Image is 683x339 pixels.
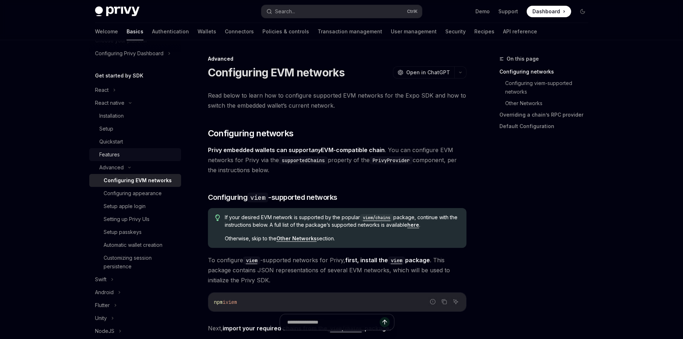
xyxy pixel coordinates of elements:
div: Customizing session persistence [104,254,177,271]
a: Configuring viem-supported networks [505,77,594,98]
a: viem/chains [360,214,393,220]
a: Default Configuration [499,121,594,132]
span: If your desired EVM network is supported by the popular package, continue with the instructions b... [225,214,459,229]
div: NodeJS [95,327,114,335]
a: Features [89,148,181,161]
a: Authentication [152,23,189,40]
code: supportedChains [279,156,328,164]
a: Policies & controls [262,23,309,40]
code: viem [247,193,268,202]
a: Setup passkeys [89,226,181,239]
a: Setup apple login [89,200,181,213]
div: Configuring Privy Dashboard [95,49,163,58]
a: viem [388,256,405,264]
span: Otherwise, skip to the section. [225,235,459,242]
span: Ctrl K [407,9,418,14]
svg: Tip [215,215,220,221]
span: npm [214,299,223,305]
h5: Get started by SDK [95,71,143,80]
div: Features [99,150,120,159]
a: Configuring EVM networks [89,174,181,187]
span: viem [226,299,237,305]
button: Open in ChatGPT [393,66,454,79]
button: Copy the contents from the code block [440,297,449,306]
a: Automatic wallet creation [89,239,181,251]
a: Configuring appearance [89,187,181,200]
div: Setup apple login [104,202,146,211]
span: i [223,299,226,305]
a: Quickstart [89,135,181,148]
a: Configuring networks [499,66,594,77]
div: Configuring EVM networks [104,176,172,185]
div: Advanced [208,55,466,62]
div: Quickstart [99,137,123,146]
a: Other Networks [276,235,317,242]
a: Transaction management [318,23,382,40]
a: User management [391,23,437,40]
div: Setup passkeys [104,228,142,236]
div: Setting up Privy UIs [104,215,150,223]
span: To configure -supported networks for Privy, . This package contains JSON representations of sever... [208,255,466,285]
span: . You can configure EVM networks for Privy via the property of the component, per the instruction... [208,145,466,175]
a: Setup [89,122,181,135]
a: Connectors [225,23,254,40]
span: On this page [507,55,539,63]
a: Security [445,23,466,40]
a: Wallets [198,23,216,40]
a: Basics [127,23,143,40]
a: Support [498,8,518,15]
a: Setting up Privy UIs [89,213,181,226]
div: React native [95,99,124,107]
div: React [95,86,109,94]
a: Dashboard [527,6,571,17]
strong: first, install the package [345,256,430,264]
div: Swift [95,275,106,284]
span: Dashboard [532,8,560,15]
a: here [407,222,419,228]
code: viem [388,256,405,264]
code: viem/chains [360,214,393,221]
div: Advanced [99,163,124,172]
span: Open in ChatGPT [406,69,450,76]
img: dark logo [95,6,139,17]
button: Search...CtrlK [261,5,422,18]
a: API reference [503,23,537,40]
div: Unity [95,314,107,322]
a: Installation [89,109,181,122]
strong: Privy embedded wallets can support EVM-compatible chain [208,146,385,154]
a: Other Networks [505,98,594,109]
div: Configuring appearance [104,189,162,198]
a: Customizing session persistence [89,251,181,273]
a: viem [243,256,260,264]
span: Read below to learn how to configure supported EVM networks for the Expo SDK and how to switch th... [208,90,466,110]
button: Send message [380,317,390,327]
div: Flutter [95,301,110,310]
div: Setup [99,124,113,133]
a: Overriding a chain’s RPC provider [499,109,594,121]
h1: Configuring EVM networks [208,66,345,79]
code: PrivyProvider [370,156,413,164]
code: viem [243,256,260,264]
div: Android [95,288,114,297]
button: Toggle dark mode [577,6,588,17]
div: Installation [99,112,124,120]
span: Configuring networks [208,128,294,139]
button: Report incorrect code [428,297,437,306]
a: Welcome [95,23,118,40]
a: Demo [475,8,490,15]
div: Automatic wallet creation [104,241,162,249]
button: Ask AI [451,297,460,306]
em: any [311,146,321,154]
span: Configuring -supported networks [208,192,337,202]
a: Recipes [474,23,494,40]
div: Search... [275,7,295,16]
